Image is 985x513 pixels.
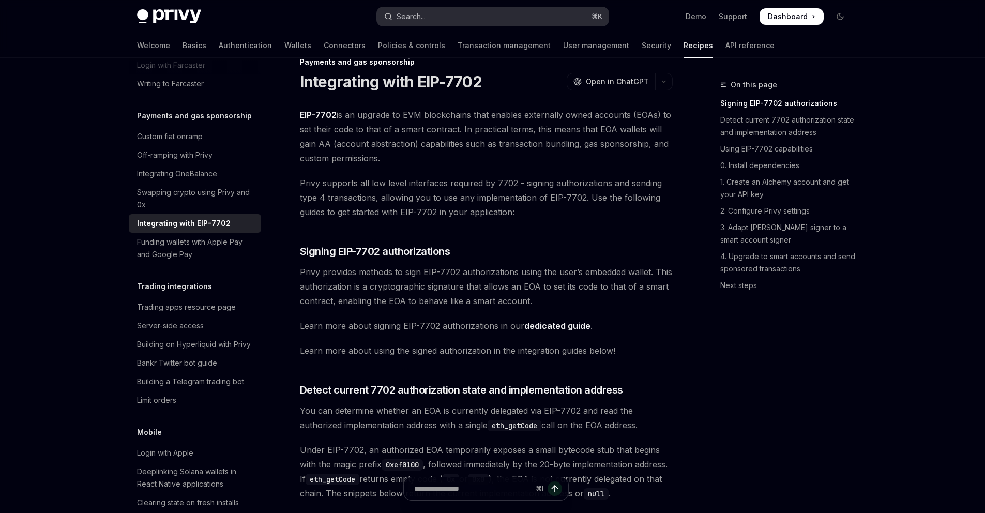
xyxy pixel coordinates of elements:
a: 3. Adapt [PERSON_NAME] signer to a smart account signer [720,219,857,248]
button: Open search [377,7,609,26]
a: Using EIP-7702 capabilities [720,141,857,157]
a: Support [719,11,747,22]
a: Welcome [137,33,170,58]
div: Clearing state on fresh installs [137,496,239,509]
span: On this page [731,79,777,91]
a: Transaction management [458,33,551,58]
button: Open in ChatGPT [567,73,655,90]
div: Custom fiat onramp [137,130,203,143]
a: Authentication [219,33,272,58]
a: Building a Telegram trading bot [129,372,261,391]
span: Learn more about using the signed authorization in the integration guides below! [300,343,673,358]
div: Trading apps resource page [137,301,236,313]
div: Login with Apple [137,447,193,459]
div: Bankr Twitter bot guide [137,357,217,369]
span: Open in ChatGPT [586,77,649,87]
a: Integrating OneBalance [129,164,261,183]
span: You can determine whether an EOA is currently delegated via EIP-7702 and read the authorized impl... [300,403,673,432]
a: dedicated guide [524,321,590,331]
a: Login with Apple [129,444,261,462]
a: 2. Configure Privy settings [720,203,857,219]
span: ⌘ K [592,12,602,21]
h5: Payments and gas sponsorship [137,110,252,122]
a: API reference [725,33,775,58]
span: Detect current 7702 authorization state and implementation address [300,383,623,397]
div: Building on Hyperliquid with Privy [137,338,251,351]
code: eth_getCode [488,420,541,431]
a: User management [563,33,629,58]
h5: Mobile [137,426,162,439]
a: 1. Create an Alchemy account and get your API key [720,174,857,203]
a: Wallets [284,33,311,58]
span: Signing EIP-7702 authorizations [300,244,450,259]
a: Deeplinking Solana wallets in React Native applications [129,462,261,493]
a: 4. Upgrade to smart accounts and send sponsored transactions [720,248,857,277]
a: Integrating with EIP-7702 [129,214,261,233]
div: Funding wallets with Apple Pay and Google Pay [137,236,255,261]
span: Dashboard [768,11,808,22]
a: Writing to Farcaster [129,74,261,93]
a: Dashboard [760,8,824,25]
div: Building a Telegram trading bot [137,375,244,388]
code: 0x0 [468,474,489,485]
a: Bankr Twitter bot guide [129,354,261,372]
div: Integrating OneBalance [137,168,217,180]
a: Funding wallets with Apple Pay and Google Pay [129,233,261,264]
a: Clearing state on fresh installs [129,493,261,512]
span: Privy provides methods to sign EIP-7702 authorizations using the user’s embedded wallet. This aut... [300,265,673,308]
a: Server-side access [129,316,261,335]
a: EIP-7702 [300,110,337,120]
a: Limit orders [129,391,261,410]
span: Privy supports all low level interfaces required by 7702 - signing authorizations and sending typ... [300,176,673,219]
div: Integrating with EIP-7702 [137,217,231,230]
img: dark logo [137,9,201,24]
h5: Trading integrations [137,280,212,293]
code: 0xef0100 [382,459,423,471]
div: Payments and gas sponsorship [300,57,673,67]
a: Detect current 7702 authorization state and implementation address [720,112,857,141]
a: Basics [183,33,206,58]
a: Swapping crypto using Privy and 0x [129,183,261,214]
a: Demo [686,11,706,22]
h1: Integrating with EIP-7702 [300,72,482,91]
a: Connectors [324,33,366,58]
a: Trading apps resource page [129,298,261,316]
a: Off-ramping with Privy [129,146,261,164]
div: Server-side access [137,320,204,332]
input: Ask a question... [414,477,532,500]
div: Search... [397,10,426,23]
a: Custom fiat onramp [129,127,261,146]
div: Off-ramping with Privy [137,149,213,161]
div: Swapping crypto using Privy and 0x [137,186,255,211]
a: 0. Install dependencies [720,157,857,174]
div: Writing to Farcaster [137,78,204,90]
span: Learn more about signing EIP-7702 authorizations in our . [300,319,673,333]
code: 0x [443,474,459,485]
span: is an upgrade to EVM blockchains that enables externally owned accounts (EOAs) to set their code ... [300,108,673,165]
a: Recipes [684,33,713,58]
a: Next steps [720,277,857,294]
code: eth_getCode [306,474,359,485]
a: Signing EIP-7702 authorizations [720,95,857,112]
a: Security [642,33,671,58]
a: Building on Hyperliquid with Privy [129,335,261,354]
button: Toggle dark mode [832,8,848,25]
a: Policies & controls [378,33,445,58]
div: Limit orders [137,394,176,406]
div: Deeplinking Solana wallets in React Native applications [137,465,255,490]
button: Send message [548,481,562,496]
span: Under EIP-7702, an authorized EOA temporarily exposes a small bytecode stub that begins with the ... [300,443,673,501]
